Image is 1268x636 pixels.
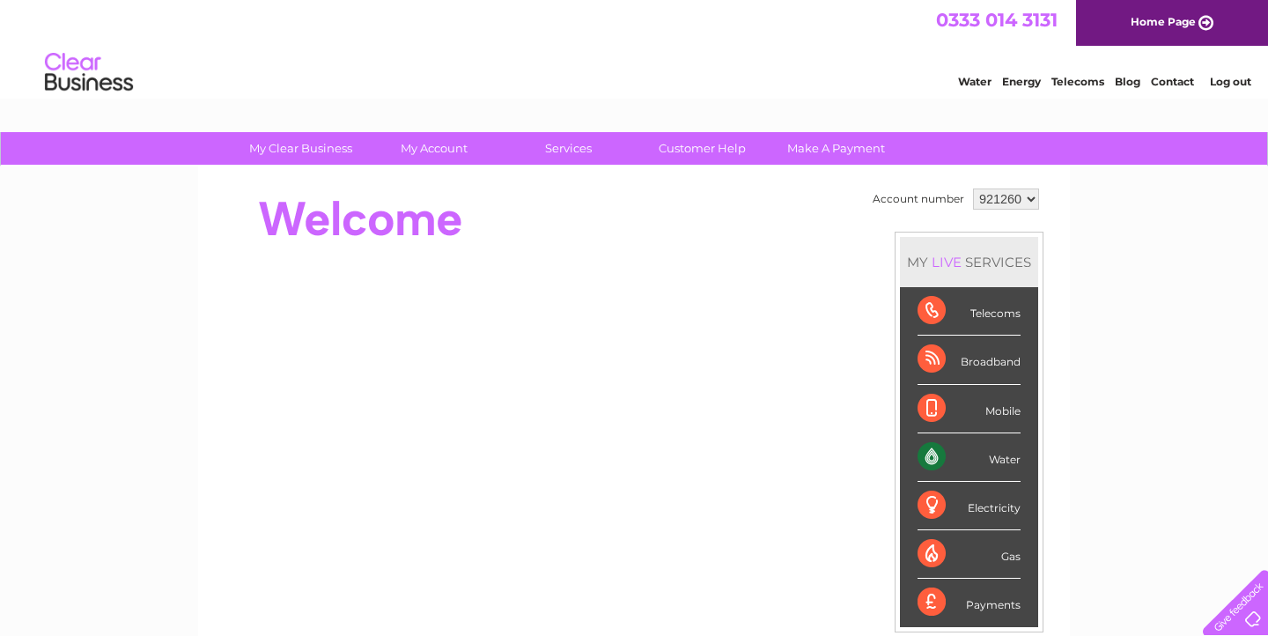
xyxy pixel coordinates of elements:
div: Mobile [918,385,1021,433]
a: Energy [1002,75,1041,88]
div: Clear Business is a trading name of Verastar Limited (registered in [GEOGRAPHIC_DATA] No. 3667643... [219,10,1051,85]
div: LIVE [928,254,965,270]
div: Telecoms [918,287,1021,336]
a: My Account [362,132,507,165]
a: Telecoms [1051,75,1104,88]
img: logo.png [44,46,134,100]
div: Payments [918,579,1021,626]
a: Customer Help [630,132,775,165]
div: Gas [918,530,1021,579]
div: Electricity [918,482,1021,530]
a: Services [496,132,641,165]
a: Blog [1115,75,1140,88]
a: Make A Payment [763,132,909,165]
a: My Clear Business [228,132,373,165]
div: Broadband [918,336,1021,384]
td: Account number [868,184,969,214]
div: Water [918,433,1021,482]
div: MY SERVICES [900,237,1038,287]
a: Contact [1151,75,1194,88]
a: Water [958,75,992,88]
a: Log out [1210,75,1251,88]
a: 0333 014 3131 [936,9,1058,31]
